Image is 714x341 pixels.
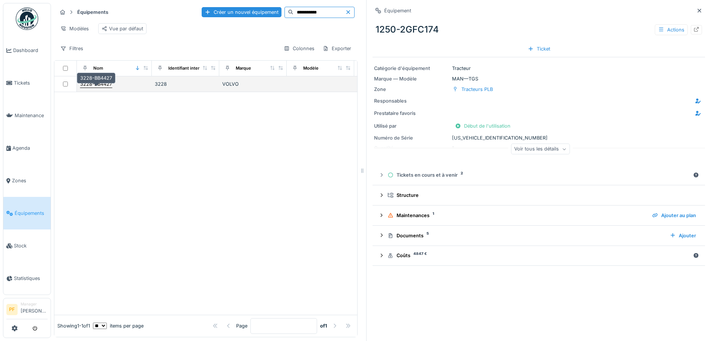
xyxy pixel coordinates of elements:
span: Statistiques [14,275,48,282]
a: Zones [3,164,51,197]
div: Structure [388,192,696,199]
div: Maintenances [388,212,646,219]
div: Ajouter au plan [649,210,699,220]
li: PF [6,304,18,315]
div: Documents [388,232,664,239]
div: VOLVO [222,80,284,88]
summary: Documents5Ajouter [376,229,702,243]
div: Exporter [319,43,355,54]
div: Page [236,322,247,329]
span: Tickets [14,79,48,86]
a: Statistiques [3,262,51,295]
div: 3228-BB4427 [77,73,115,83]
div: Nom [93,65,103,71]
div: Marque — Modèle [374,75,449,82]
div: Équipement [384,7,411,14]
div: Début de l'utilisation [452,121,513,131]
div: [US_VEHICLE_IDENTIFICATION_NUMBER] [374,134,704,141]
div: Filtres [57,43,87,54]
strong: Équipements [74,9,111,16]
a: Agenda [3,132,51,164]
div: Ajouter [667,231,699,241]
summary: Maintenances1Ajouter au plan [376,208,702,222]
div: Tracteurs PLB [461,86,493,93]
div: Tracteur [374,65,704,72]
a: Stock [3,229,51,262]
summary: Coûts4847 € [376,249,702,263]
span: Maintenance [15,112,48,119]
div: Modèles [57,23,92,34]
a: Dashboard [3,34,51,67]
div: 1250-2GFC174 [373,20,705,39]
div: Actions [655,24,688,35]
div: Utilisé par [374,122,449,130]
div: Catégorie d'équipement [374,65,449,72]
div: Marque [236,65,251,71]
div: Ticket [525,44,553,54]
img: Badge_color-CXgf-gQk.svg [16,7,38,30]
div: MAN — TGS [374,75,704,82]
div: Manager [21,301,48,307]
div: Tickets en cours et à venir [388,171,690,179]
li: [PERSON_NAME] [21,301,48,317]
a: PF Manager[PERSON_NAME] [6,301,48,319]
div: Vue par défaut [102,25,143,32]
div: Prestataire favoris [374,110,434,117]
div: Coûts [388,252,690,259]
span: Équipements [15,210,48,217]
div: Identifiant interne [168,65,205,71]
span: Stock [14,242,48,249]
div: 3228 [155,80,216,88]
a: Maintenance [3,99,51,132]
span: Dashboard [13,47,48,54]
div: items per page [93,322,144,329]
strong: of 1 [320,322,327,329]
summary: Structure [376,188,702,202]
div: Showing 1 - 1 of 1 [57,322,90,329]
div: Modèle [303,65,319,71]
div: Numéro de Série [374,134,449,141]
div: Voir tous les détails [511,144,570,155]
div: Zone [374,86,449,93]
span: Agenda [12,144,48,152]
div: Colonnes [280,43,318,54]
div: Créer un nouvel équipement [202,7,281,17]
div: 3228-BB4427 [80,80,112,88]
div: Responsables [374,97,434,104]
summary: Tickets en cours et à venir2 [376,168,702,182]
a: Équipements [3,197,51,229]
a: Tickets [3,67,51,99]
span: Zones [12,177,48,184]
